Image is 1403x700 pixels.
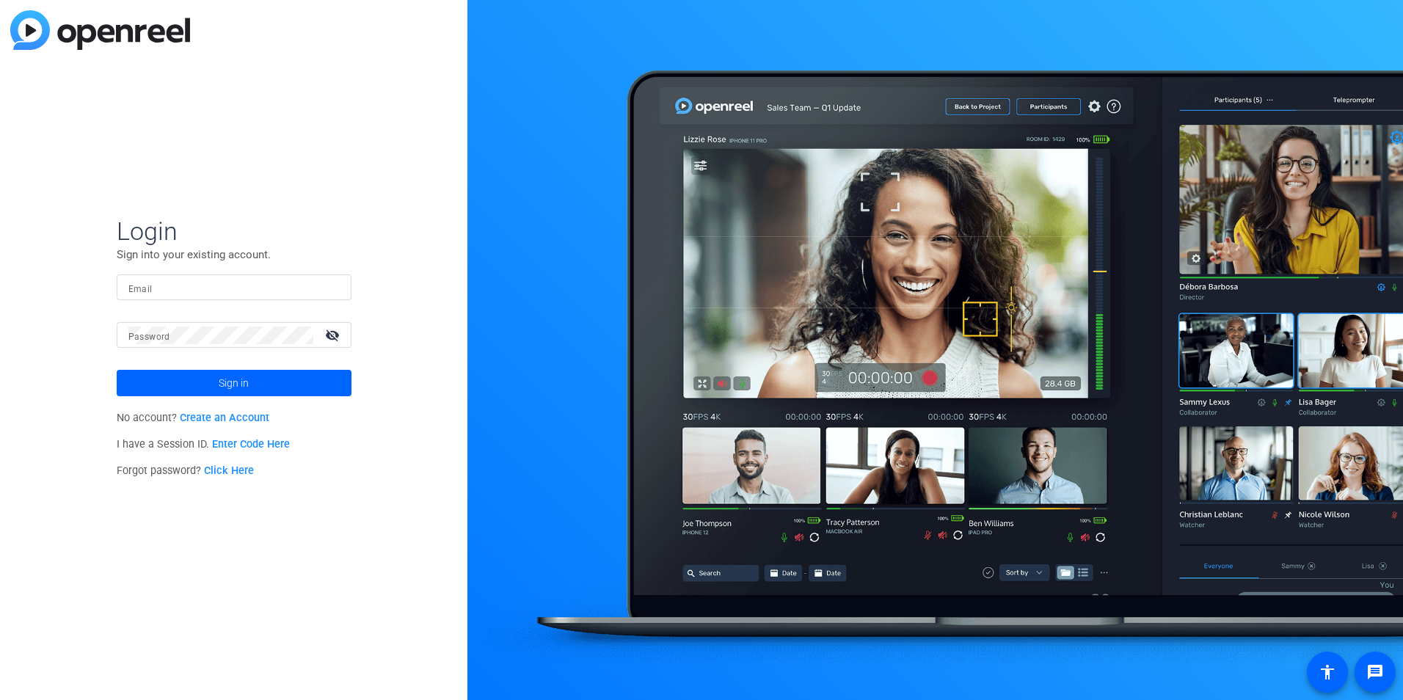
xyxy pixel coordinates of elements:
[212,438,290,451] a: Enter Code Here
[117,438,291,451] span: I have a Session ID.
[117,247,351,263] p: Sign into your existing account.
[204,464,254,477] a: Click Here
[128,332,170,342] mat-label: Password
[219,365,249,401] span: Sign in
[128,284,153,294] mat-label: Email
[117,370,351,396] button: Sign in
[10,10,190,50] img: blue-gradient.svg
[1319,663,1336,681] mat-icon: accessibility
[117,216,351,247] span: Login
[117,464,255,477] span: Forgot password?
[1366,663,1384,681] mat-icon: message
[180,412,269,424] a: Create an Account
[316,324,351,346] mat-icon: visibility_off
[117,412,270,424] span: No account?
[128,279,340,296] input: Enter Email Address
